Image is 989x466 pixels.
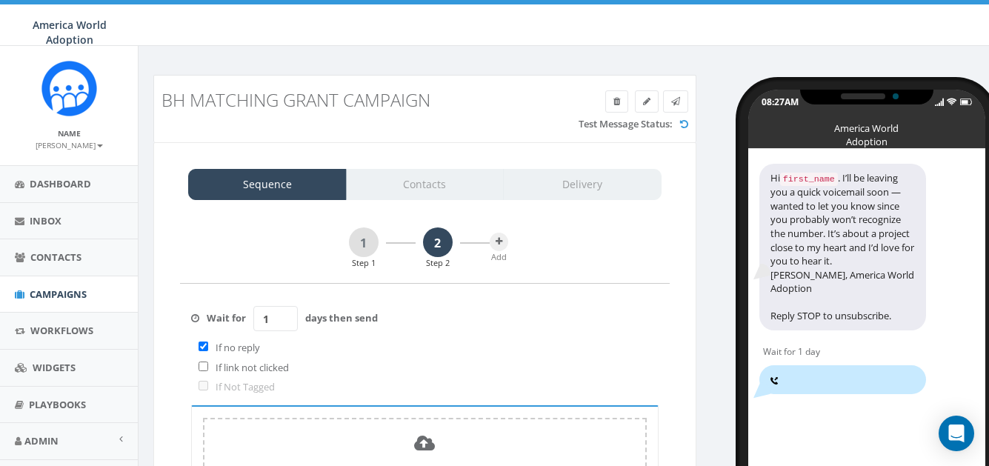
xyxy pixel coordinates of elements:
[29,398,86,411] span: Playbooks
[770,377,778,385] img: outgoing-call-cda28cece0830dfe3758e67995fb68531756abf2126a938dd635cb34620b5638.png
[349,227,379,257] a: 1
[30,287,87,301] span: Campaigns
[759,164,926,330] div: Hi . I’ll be leaving you a quick voicemail soon — wanted to let you know since you probably won’t...
[30,214,61,227] span: Inbox
[30,177,91,190] span: Dashboard
[33,361,76,374] span: Widgets
[36,140,103,150] small: [PERSON_NAME]
[423,227,453,257] a: 2
[208,341,260,355] label: If no reply
[208,361,289,375] label: If link not clicked
[780,173,838,186] code: first_name
[188,169,347,200] a: Sequence
[208,380,275,394] label: If Not Tagged
[490,233,508,251] button: Add Step
[748,338,985,365] div: Wait for 1 day
[24,434,59,447] span: Admin
[30,250,81,264] span: Contacts
[161,90,550,110] h3: BH Matching Grant Campaign
[30,324,93,337] span: Workflows
[298,311,378,324] span: days then send
[36,138,103,151] a: [PERSON_NAME]
[41,61,97,116] img: Rally_Corp_Icon.png
[643,95,650,107] span: Edit Campaign
[579,117,673,131] label: Test Message Status:
[352,257,376,269] div: Step 1
[762,96,799,108] div: 08:27AM
[490,251,508,263] div: Add
[613,95,620,107] span: Delete Campaign
[33,18,107,47] span: America World Adoption
[199,311,253,324] span: Wait for
[939,416,974,451] div: Open Intercom Messenger
[830,122,904,129] div: America World Adoption
[426,257,450,269] div: Step 2
[671,95,680,107] span: Send Test Message
[58,128,81,139] small: Name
